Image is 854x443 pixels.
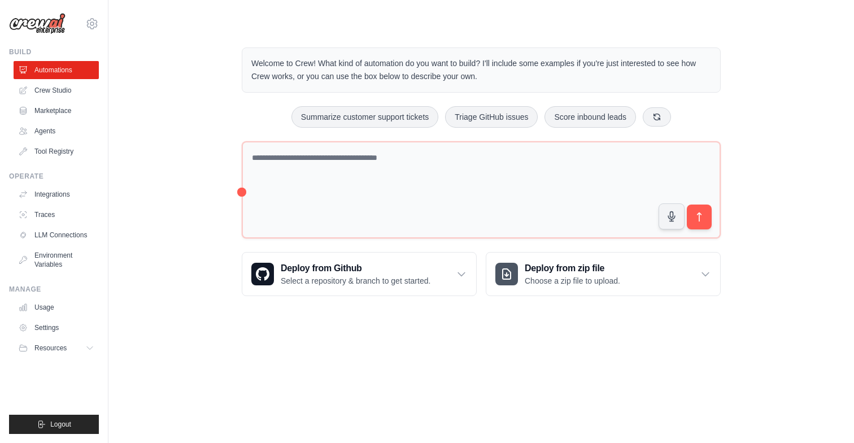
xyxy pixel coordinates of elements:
button: Score inbound leads [544,106,636,128]
button: Logout [9,415,99,434]
a: Usage [14,298,99,316]
a: Traces [14,206,99,224]
div: Build [9,47,99,57]
a: LLM Connections [14,226,99,244]
p: Choose a zip file to upload. [525,275,620,286]
a: Tool Registry [14,142,99,160]
a: Settings [14,319,99,337]
p: Welcome to Crew! What kind of automation do you want to build? I'll include some examples if you'... [251,57,711,83]
a: Marketplace [14,102,99,120]
button: Triage GitHub issues [445,106,538,128]
p: Select a repository & branch to get started. [281,275,430,286]
a: Integrations [14,185,99,203]
div: Operate [9,172,99,181]
a: Crew Studio [14,81,99,99]
a: Automations [14,61,99,79]
a: Agents [14,122,99,140]
button: Resources [14,339,99,357]
a: Environment Variables [14,246,99,273]
h3: Deploy from Github [281,262,430,275]
h3: Deploy from zip file [525,262,620,275]
img: Logo [9,13,66,34]
div: Manage [9,285,99,294]
span: Resources [34,344,67,353]
span: Logout [50,420,71,429]
button: Summarize customer support tickets [291,106,438,128]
